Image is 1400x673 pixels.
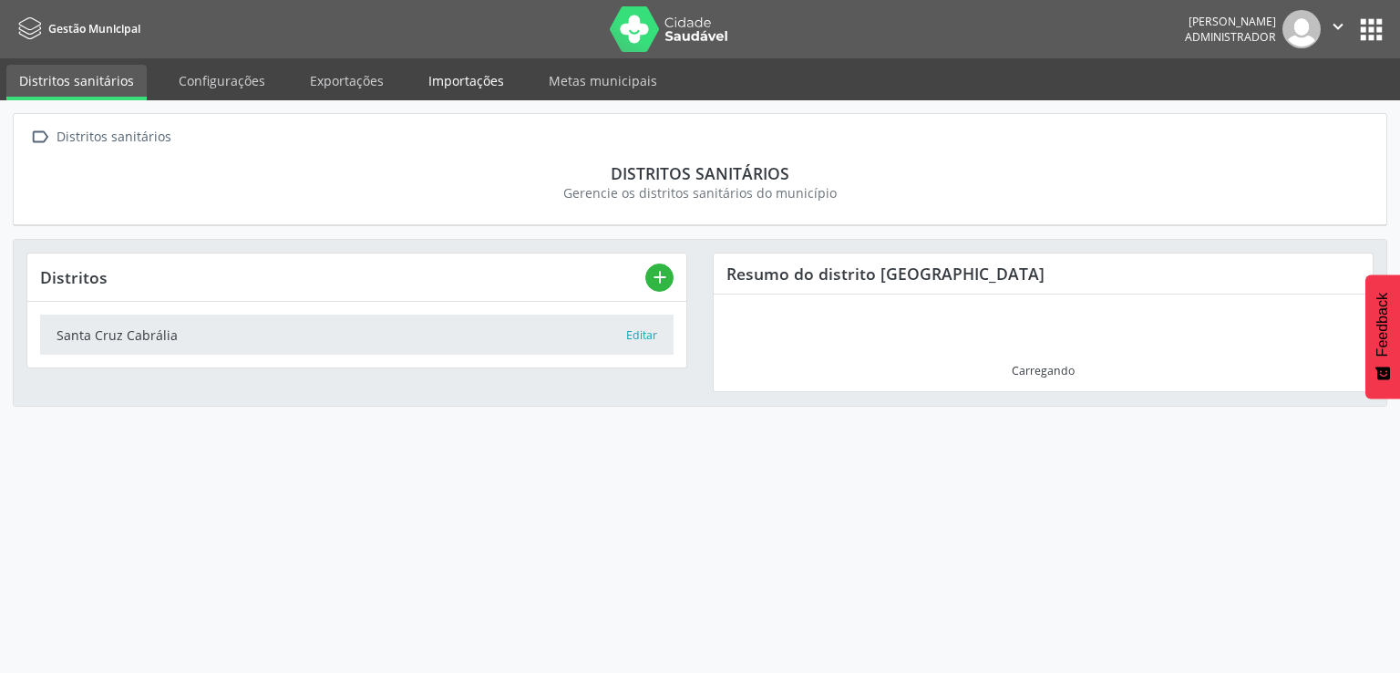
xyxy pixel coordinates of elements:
span: Administrador [1185,29,1276,45]
i:  [1328,16,1348,36]
a: Distritos sanitários [6,65,147,100]
span: Gestão Municipal [48,21,140,36]
div: [PERSON_NAME] [1185,14,1276,29]
button: Feedback - Mostrar pesquisa [1365,274,1400,399]
a: Importações [416,65,517,97]
a:  Distritos sanitários [26,124,174,150]
span: Feedback [1374,293,1391,357]
div: Distritos sanitários [53,124,174,150]
button: add [645,264,674,292]
button:  [1321,10,1355,48]
i:  [26,124,53,150]
a: Metas municipais [536,65,670,97]
div: Distritos [40,267,645,287]
div: Gerencie os distritos sanitários do município [39,183,1361,202]
a: Exportações [297,65,396,97]
i: add [650,267,670,287]
div: Resumo do distrito [GEOGRAPHIC_DATA] [714,254,1373,294]
div: Distritos sanitários [39,163,1361,183]
a: Configurações [166,65,278,97]
button: apps [1355,14,1387,46]
a: Gestão Municipal [13,14,140,44]
div: Carregando [1012,363,1075,378]
img: img [1282,10,1321,48]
